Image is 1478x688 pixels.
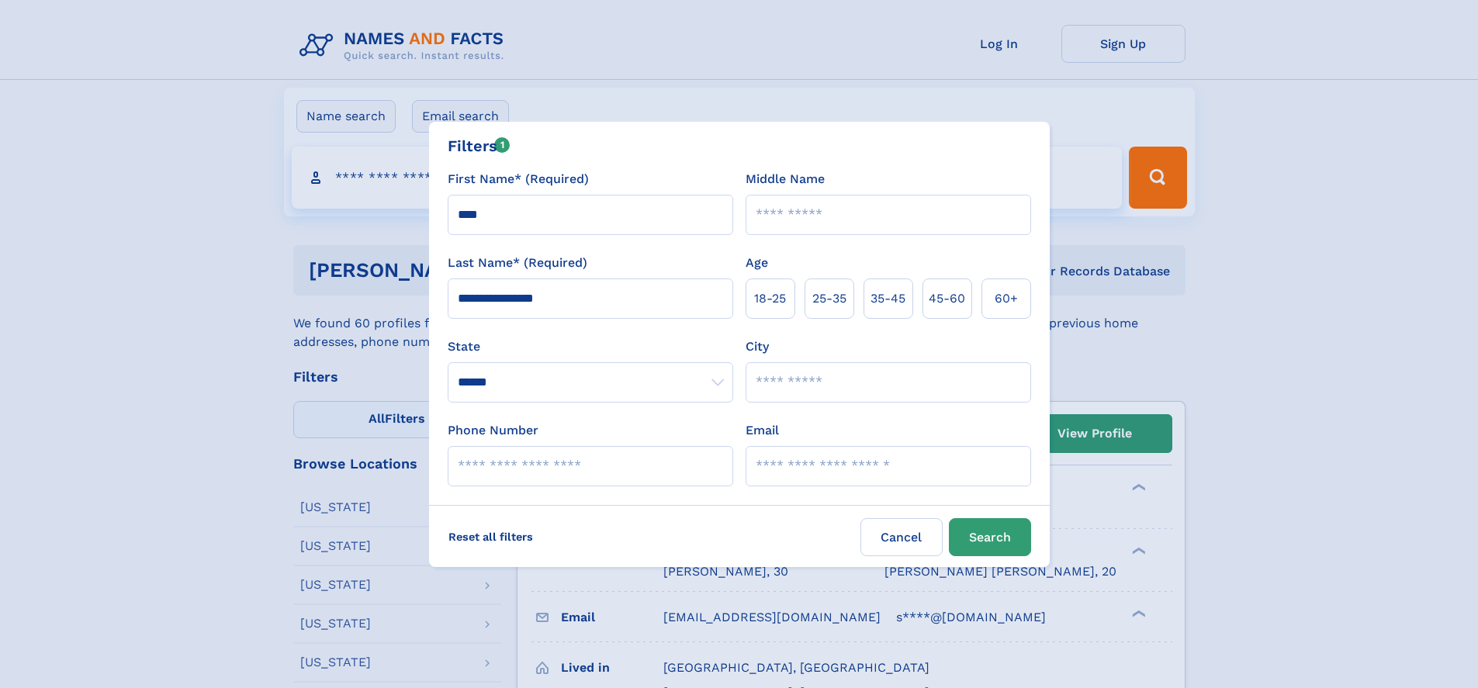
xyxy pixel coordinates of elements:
label: Email [746,421,779,440]
button: Search [949,518,1031,556]
label: Reset all filters [438,518,543,555]
label: Phone Number [448,421,538,440]
div: Filters [448,134,511,157]
label: Age [746,254,768,272]
span: 18‑25 [754,289,786,308]
span: 25‑35 [812,289,846,308]
label: Cancel [860,518,943,556]
label: Last Name* (Required) [448,254,587,272]
span: 35‑45 [871,289,905,308]
span: 60+ [995,289,1018,308]
span: 45‑60 [929,289,965,308]
label: State [448,337,733,356]
label: Middle Name [746,170,825,188]
label: City [746,337,769,356]
label: First Name* (Required) [448,170,589,188]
